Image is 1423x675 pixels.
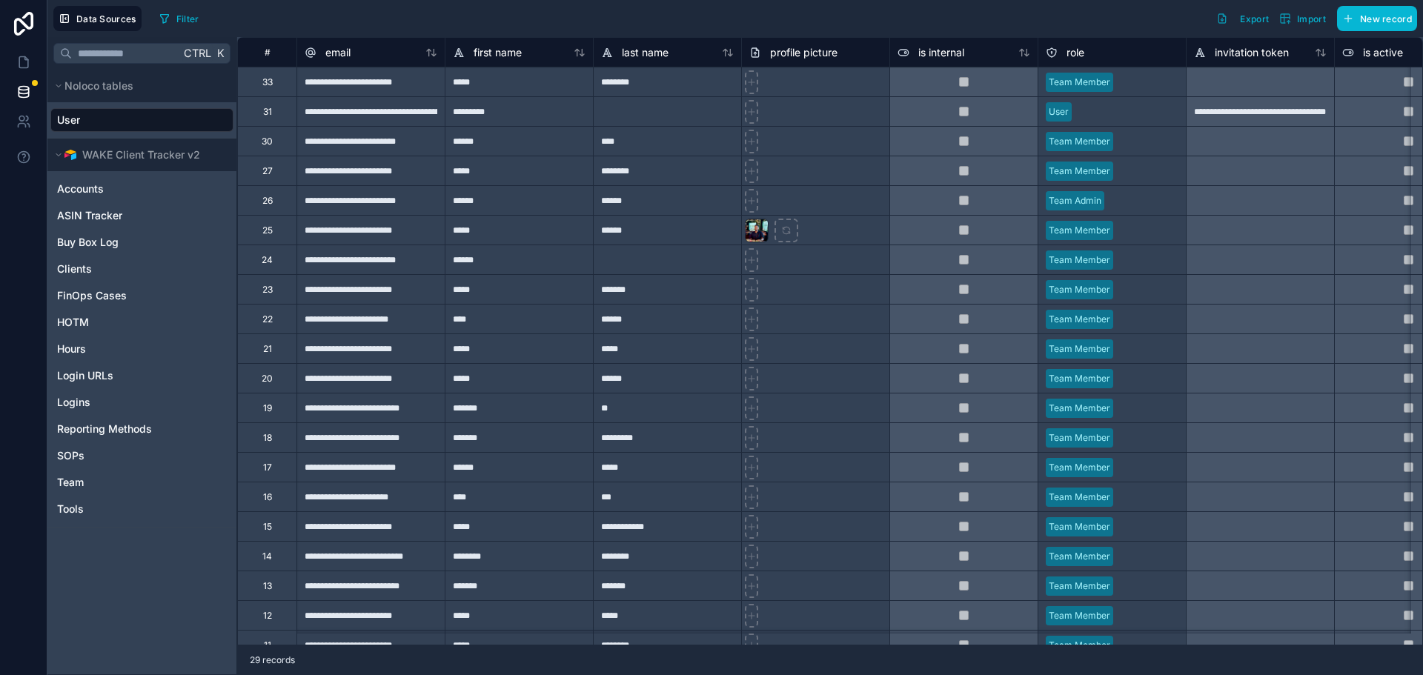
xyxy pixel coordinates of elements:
button: Export [1211,6,1274,31]
span: 29 records [250,654,295,666]
span: profile picture [770,45,837,60]
div: 16 [263,491,272,503]
span: Export [1240,13,1269,24]
span: role [1067,45,1084,60]
div: Team Member [1049,402,1110,415]
div: Team Member [1049,461,1110,474]
div: User [1049,105,1069,119]
button: New record [1337,6,1417,31]
div: Team Member [1049,491,1110,504]
div: Team Member [1049,609,1110,622]
span: is internal [918,45,964,60]
div: 30 [262,136,273,147]
div: Team Member [1049,550,1110,563]
button: Filter [153,7,205,30]
div: 18 [263,432,272,444]
div: 22 [262,313,273,325]
a: New record [1331,6,1417,31]
div: # [249,47,285,58]
span: is active [1363,45,1403,60]
div: Team Member [1049,313,1110,326]
div: 19 [263,402,272,414]
div: Team Member [1049,135,1110,148]
span: Filter [176,13,199,24]
div: Team Member [1049,342,1110,356]
div: 25 [262,225,273,236]
div: 24 [262,254,273,266]
div: 21 [263,343,272,355]
div: Team Member [1049,283,1110,296]
span: invitation token [1215,45,1289,60]
div: 31 [263,106,272,118]
div: Team Member [1049,164,1110,178]
span: Ctrl [182,44,213,62]
div: Team Member [1049,579,1110,593]
div: 27 [262,165,273,177]
span: Data Sources [76,13,136,24]
button: Data Sources [53,6,142,31]
div: 17 [263,462,272,473]
div: Team Admin [1049,194,1101,207]
div: 23 [262,284,273,296]
div: 11 [264,639,271,651]
div: Team Member [1049,76,1110,89]
div: 26 [262,195,273,207]
div: 12 [263,610,272,622]
div: Team Member [1049,639,1110,652]
div: Team Member [1049,372,1110,385]
div: Team Member [1049,253,1110,267]
div: Team Member [1049,520,1110,533]
div: 14 [262,551,272,562]
button: Import [1274,6,1331,31]
span: email [325,45,351,60]
span: New record [1360,13,1412,24]
div: 33 [262,76,273,88]
div: 20 [262,373,273,385]
div: 15 [263,521,272,533]
span: first name [474,45,522,60]
div: Team Member [1049,431,1110,445]
div: Team Member [1049,224,1110,237]
span: last name [622,45,669,60]
div: 13 [263,580,272,592]
span: K [215,48,225,59]
span: Import [1297,13,1326,24]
